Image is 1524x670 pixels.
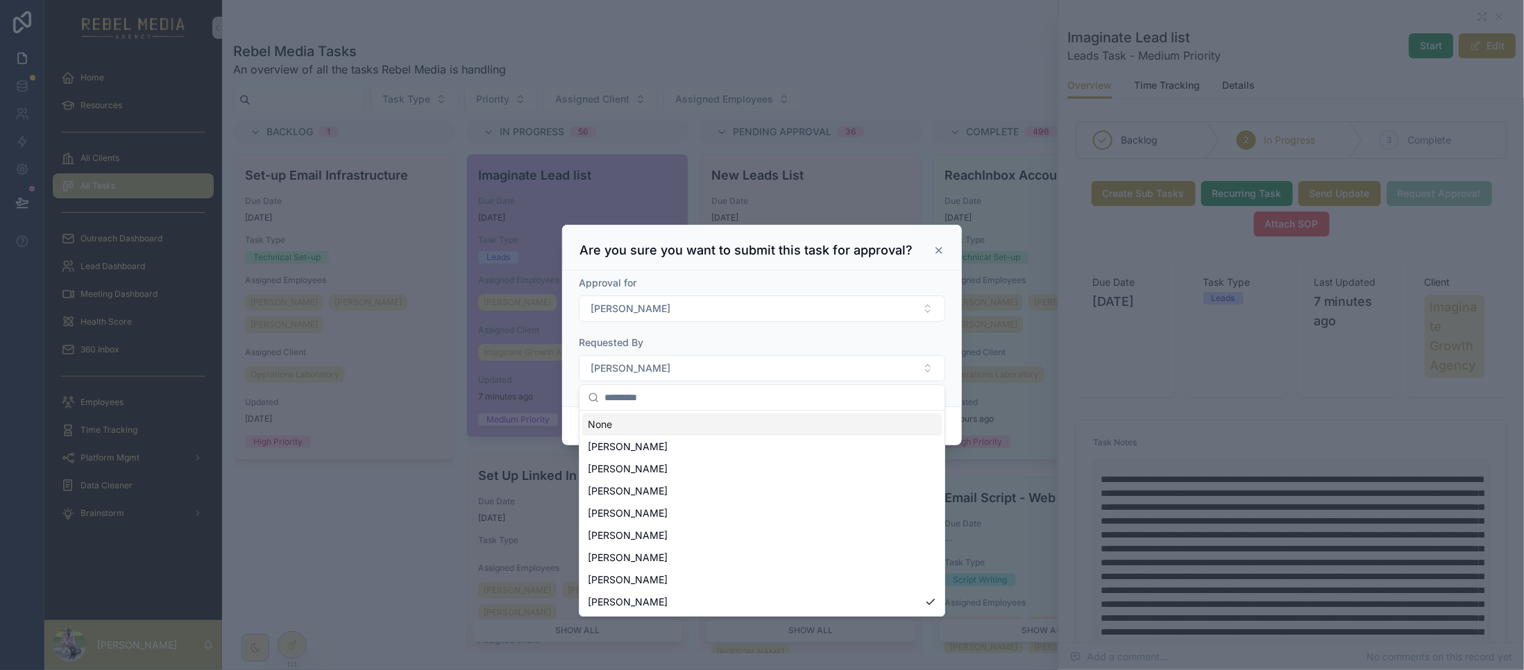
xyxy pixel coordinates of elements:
[588,506,668,520] span: [PERSON_NAME]
[588,595,668,609] span: [PERSON_NAME]
[588,440,668,454] span: [PERSON_NAME]
[579,355,945,381] button: Select Button
[579,411,945,616] div: Suggestions
[588,573,668,587] span: [PERSON_NAME]
[579,336,643,348] span: Requested By
[579,295,945,322] button: Select Button
[579,242,913,259] h3: Are you sure you want to submit this task for approval?
[579,277,636,289] span: Approval for
[588,551,668,565] span: [PERSON_NAME]
[588,462,668,476] span: [PERSON_NAME]
[591,302,670,316] span: [PERSON_NAME]
[582,413,942,436] div: None
[588,529,668,542] span: [PERSON_NAME]
[591,361,670,375] span: [PERSON_NAME]
[588,484,668,498] span: [PERSON_NAME]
